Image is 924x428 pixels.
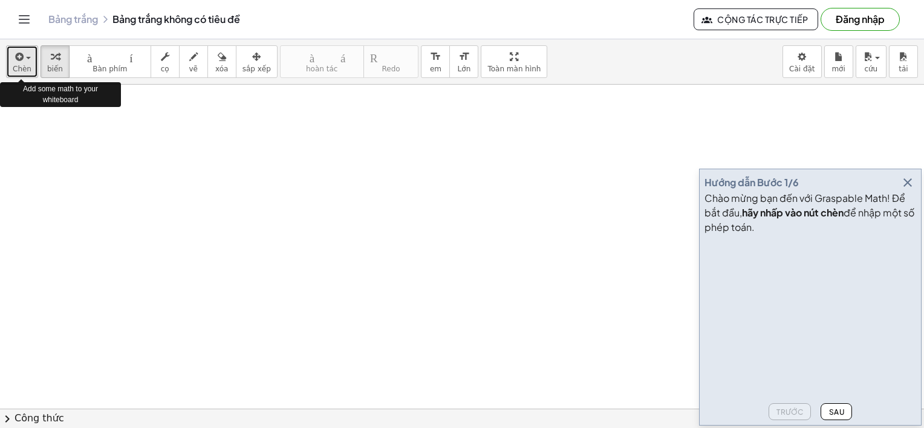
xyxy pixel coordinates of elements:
[449,45,478,78] button: format_sizeLớn
[458,65,471,73] span: Lớn
[280,45,364,78] button: hoàn táchoàn tác
[821,8,900,31] button: Đăng nhập
[704,175,799,190] div: Hướng dẫn Bước 1/6
[370,50,412,64] i: Redo
[287,50,357,64] i: hoàn tác
[828,407,844,417] font: Sau
[69,45,151,78] button: bàn phímBàn phím
[782,45,822,78] button: Cài đặt
[831,65,845,73] span: mới
[487,65,541,73] span: Toàn màn hình
[76,50,145,64] i: bàn phím
[382,65,400,73] span: Redo
[93,65,127,73] span: Bàn phím
[161,65,169,73] span: cọ
[13,65,31,73] span: Chèn
[742,206,844,219] b: hãy nhấp vào nút chèn
[41,45,70,78] button: biến
[48,13,98,25] a: Bảng trắng
[694,8,818,30] button: Cộng tác trực tiếp
[15,10,34,29] button: Chuyển đổi điều hướng
[47,65,63,73] span: biến
[242,65,271,73] span: sắp xếp
[889,45,918,78] button: tải
[6,45,38,78] button: Chèn
[821,403,852,420] button: Sau
[430,50,441,64] i: format_size
[824,45,853,78] button: mới
[704,192,914,233] font: Chào mừng bạn đến với Graspable Math! Để bắt đầu, để nhập một số phép toán.
[430,65,441,73] span: em
[856,45,887,78] button: cứu
[864,65,877,73] span: cứu
[899,65,908,73] span: tải
[189,65,197,73] span: vẽ
[717,14,808,25] font: Cộng tác trực tiếp
[15,412,64,426] font: Công thức
[179,45,208,78] button: vẽ
[207,45,236,78] button: xóa
[421,45,450,78] button: format_sizeem
[458,50,470,64] i: format_size
[789,65,815,73] span: Cài đặt
[363,45,419,78] button: RedoRedo
[481,45,547,78] button: Toàn màn hình
[306,65,337,73] span: hoàn tác
[151,45,180,78] button: cọ
[215,65,228,73] span: xóa
[236,45,278,78] button: sắp xếp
